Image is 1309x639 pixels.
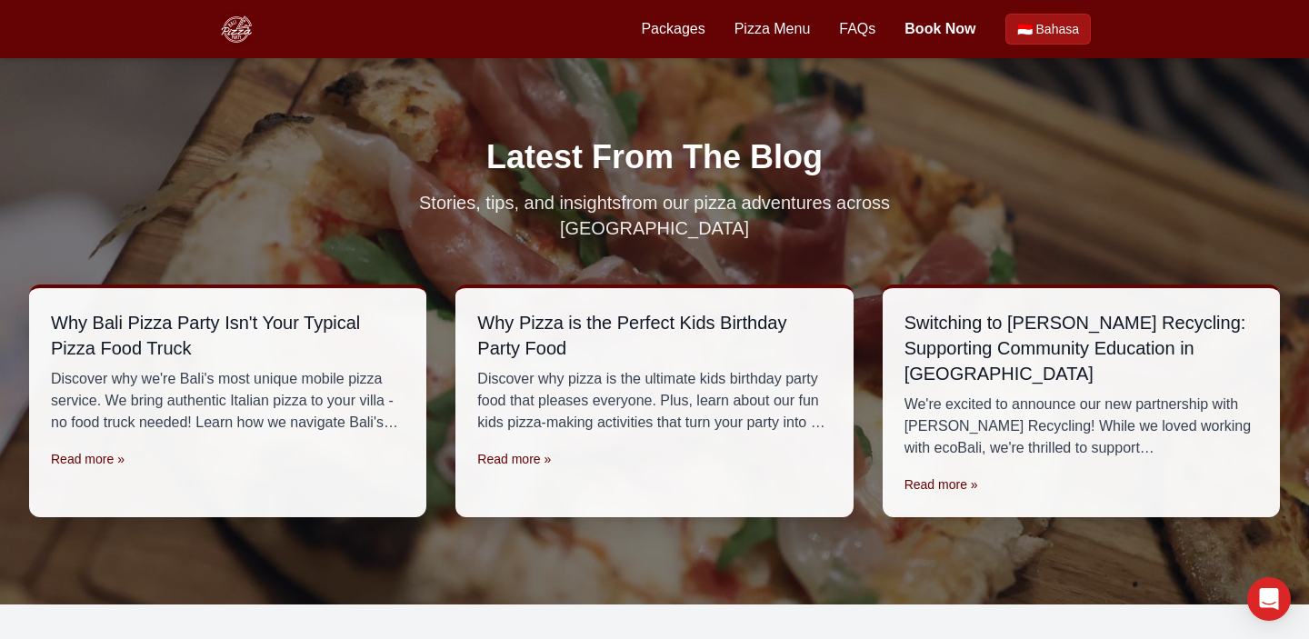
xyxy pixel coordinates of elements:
[29,139,1280,175] h2: Latest From The Blog
[29,285,426,517] a: Why Bali Pizza Party Isn't Your Typical Pizza Food Truck Discover why we're Bali's most unique mo...
[1005,14,1091,45] a: Beralih ke Bahasa Indonesia
[904,310,1258,386] h3: Switching to [PERSON_NAME] Recycling: Supporting Community Education in [GEOGRAPHIC_DATA]
[904,394,1258,459] p: We're excited to announce our new partnership with [PERSON_NAME] Recycling! While we loved workin...
[419,193,621,213] a: Stories, tips, and insights
[477,452,551,466] span: Read more »
[1247,577,1291,621] div: Open Intercom Messenger
[839,18,875,40] a: FAQs
[904,18,975,40] a: Book Now
[883,285,1280,517] a: Switching to [PERSON_NAME] Recycling: Supporting Community Education in [GEOGRAPHIC_DATA] We're e...
[349,190,960,241] p: from our pizza adventures across [GEOGRAPHIC_DATA]
[51,310,405,361] h3: Why Bali Pizza Party Isn't Your Typical Pizza Food Truck
[455,285,853,517] a: Why Pizza is the Perfect Kids Birthday Party Food Discover why pizza is the ultimate kids birthda...
[477,310,831,361] h3: Why Pizza is the Perfect Kids Birthday Party Food
[1036,20,1079,38] span: Bahasa
[218,11,255,47] img: Bali Pizza Party Logo
[51,368,405,434] p: Discover why we're Bali's most unique mobile pizza service. We bring authentic Italian pizza to y...
[904,477,978,492] span: Read more »
[641,18,704,40] a: Packages
[51,452,125,466] span: Read more »
[734,18,811,40] a: Pizza Menu
[477,368,831,434] p: Discover why pizza is the ultimate kids birthday party food that pleases everyone. Plus, learn ab...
